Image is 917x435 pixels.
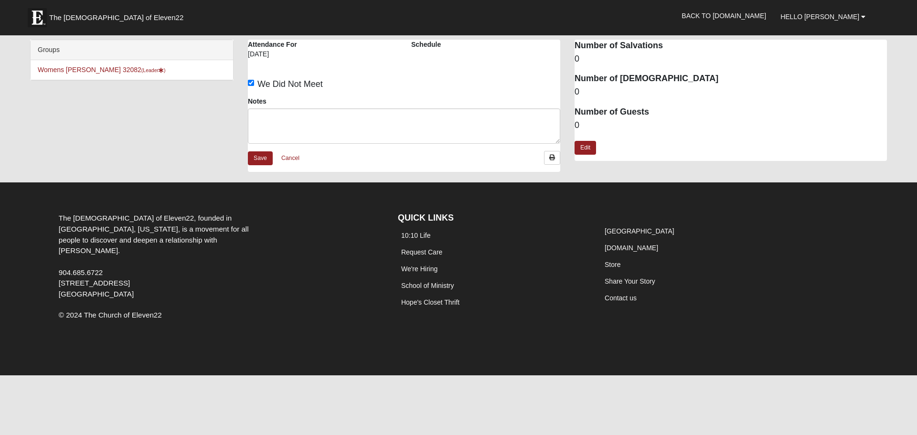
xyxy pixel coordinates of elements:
a: 10:10 Life [401,232,431,239]
label: Schedule [411,40,441,49]
dt: Number of Salvations [575,40,887,52]
a: School of Ministry [401,282,454,289]
label: Notes [248,96,267,106]
span: Hello [PERSON_NAME] [780,13,859,21]
a: Save [248,151,273,165]
span: We Did Not Meet [257,79,323,89]
span: The [DEMOGRAPHIC_DATA] of Eleven22 [49,13,183,22]
a: [GEOGRAPHIC_DATA] [605,227,674,235]
span: © 2024 The Church of Eleven22 [59,311,162,319]
h4: QUICK LINKS [398,213,587,223]
a: Print Attendance Roster [544,151,560,165]
a: Share Your Story [605,277,655,285]
div: [DATE] [248,49,315,65]
img: Eleven22 logo [28,8,47,27]
small: (Leader ) [141,67,166,73]
div: Groups [31,40,233,60]
label: Attendance For [248,40,297,49]
dt: Number of [DEMOGRAPHIC_DATA] [575,73,887,85]
a: Hope's Closet Thrift [401,298,459,306]
div: The [DEMOGRAPHIC_DATA] of Eleven22, founded in [GEOGRAPHIC_DATA], [US_STATE], is a movement for a... [52,213,277,300]
dd: 0 [575,53,887,65]
dt: Number of Guests [575,106,887,118]
a: Back to [DOMAIN_NAME] [674,4,773,28]
a: Contact us [605,294,637,302]
input: We Did Not Meet [248,80,254,86]
dd: 0 [575,119,887,132]
a: Store [605,261,620,268]
a: We're Hiring [401,265,437,273]
a: [DOMAIN_NAME] [605,244,658,252]
dd: 0 [575,86,887,98]
a: The [DEMOGRAPHIC_DATA] of Eleven22 [23,3,214,27]
a: Edit [575,141,596,155]
a: Hello [PERSON_NAME] [773,5,873,29]
a: Womens [PERSON_NAME] 32082(Leader) [38,66,166,74]
a: Cancel [275,151,306,166]
span: [GEOGRAPHIC_DATA] [59,290,134,298]
a: Request Care [401,248,442,256]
